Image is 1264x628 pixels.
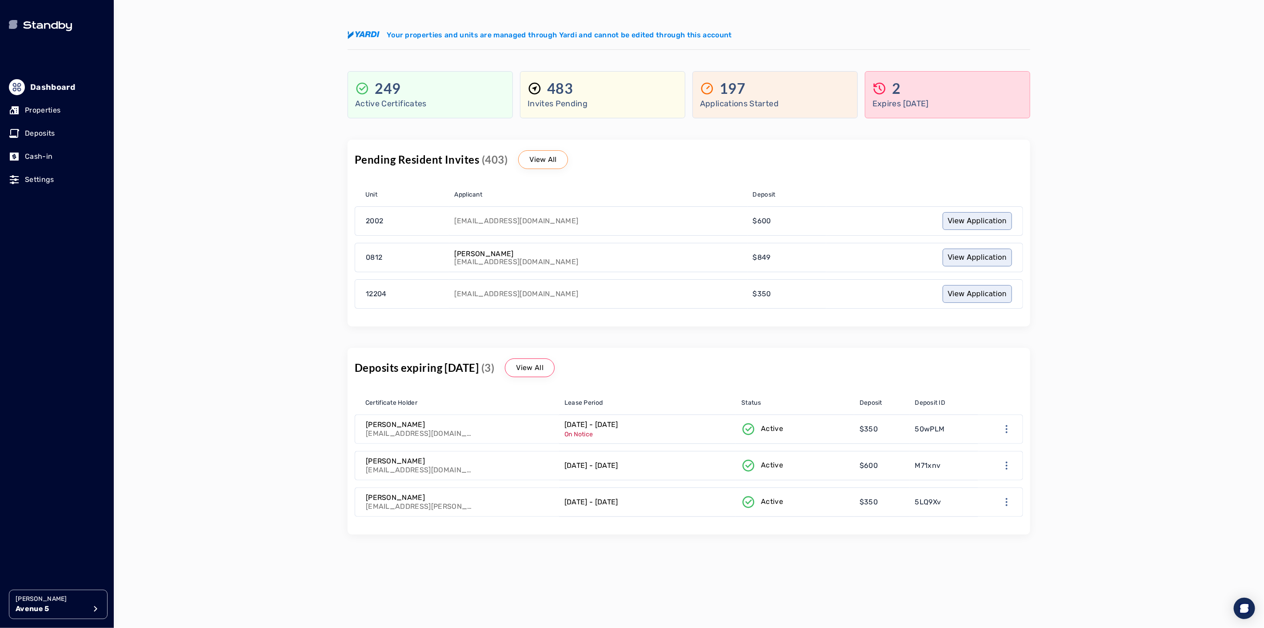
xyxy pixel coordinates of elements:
p: Expires [DATE] [872,97,1023,110]
span: Applicant [455,190,483,199]
a: Deposits [9,124,105,143]
span: Deposit [753,190,776,199]
a: $350 [854,415,909,443]
p: [EMAIL_ADDRESS][DOMAIN_NAME] [366,466,472,475]
a: View Application [943,212,1012,230]
a: $600 [854,451,909,480]
p: 12204 [366,289,387,299]
p: Deposits [25,128,55,139]
p: Invites Pending [528,97,678,110]
a: View All [518,150,568,169]
p: Properties [25,105,60,116]
button: [PERSON_NAME]Avenue 5 [9,590,108,619]
a: $350 [854,488,909,516]
p: 249 [375,80,401,97]
p: Applications Started [700,97,850,110]
p: Dashboard [30,81,75,93]
span: Certificate Holder [365,399,417,407]
p: Active [761,496,783,507]
a: [PERSON_NAME][EMAIL_ADDRESS][DOMAIN_NAME] [355,451,559,480]
p: $350 [860,497,878,507]
p: Active Certificates [355,97,505,110]
span: Lease Period [564,399,603,407]
p: 483 [547,80,573,97]
a: M71xnv [910,451,978,480]
p: Cash-in [25,151,52,162]
p: [DATE] - [DATE] [564,460,618,471]
span: Status [741,399,761,407]
a: Active [736,415,854,443]
a: View Application [943,285,1012,303]
p: 5LQ9Xv [915,497,941,507]
p: 2002 [366,216,383,226]
p: M71xnv [915,460,941,471]
span: (403) [482,153,508,166]
p: Settings [25,174,54,185]
p: $600 [860,460,878,471]
p: Your properties and units are managed through Yardi and cannot be edited through this account [387,30,732,40]
p: On Notice [564,430,618,439]
p: [PERSON_NAME] [366,493,472,502]
span: Deposit [860,399,882,407]
span: (3) [481,361,494,374]
a: Cash-in [9,147,105,166]
p: Pending Resident Invites [355,153,508,167]
a: 5LQ9Xv [910,488,978,516]
p: $849 [753,252,771,263]
p: Deposits expiring [DATE] [355,361,494,375]
a: Settings [9,170,105,189]
a: Active [736,488,854,516]
p: [EMAIL_ADDRESS][DOMAIN_NAME] [455,290,579,298]
p: 0812 [366,252,382,263]
a: Properties [9,101,105,120]
p: [EMAIL_ADDRESS][DOMAIN_NAME] [455,258,579,266]
p: [PERSON_NAME] [455,250,514,258]
a: View Application [943,249,1012,266]
p: Avenue 5 [16,604,87,614]
a: [PERSON_NAME][EMAIL_ADDRESS][PERSON_NAME][DOMAIN_NAME] [355,488,559,516]
div: Open Intercom Messenger [1234,598,1255,619]
p: Active [761,460,783,471]
a: [DATE] - [DATE] [559,488,736,516]
a: [DATE] - [DATE] [559,451,736,480]
a: 50wPLM [910,415,978,443]
p: [PERSON_NAME] [366,420,472,429]
span: Unit [365,190,377,199]
p: [EMAIL_ADDRESS][DOMAIN_NAME] [455,217,579,225]
p: [PERSON_NAME] [16,595,87,604]
a: View All [505,358,555,377]
p: View All [529,154,557,165]
p: $600 [753,216,771,226]
p: View All [516,362,544,373]
p: [DATE] - [DATE] [564,497,618,507]
p: 197 [720,80,746,97]
p: $350 [860,424,878,435]
p: [DATE] - [DATE] [564,419,618,430]
img: yardi [348,31,380,39]
span: Deposit ID [915,399,946,407]
p: [EMAIL_ADDRESS][DOMAIN_NAME] [366,429,472,438]
p: [PERSON_NAME] [366,457,472,466]
p: Active [761,423,783,434]
a: Active [736,451,854,480]
a: [DATE] - [DATE]On Notice [559,415,736,443]
a: Dashboard [9,77,105,97]
p: [EMAIL_ADDRESS][PERSON_NAME][DOMAIN_NAME] [366,502,472,511]
p: 2 [892,80,901,97]
a: [PERSON_NAME][EMAIL_ADDRESS][DOMAIN_NAME] [355,415,559,443]
p: $350 [753,289,771,299]
p: 50wPLM [915,424,945,435]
